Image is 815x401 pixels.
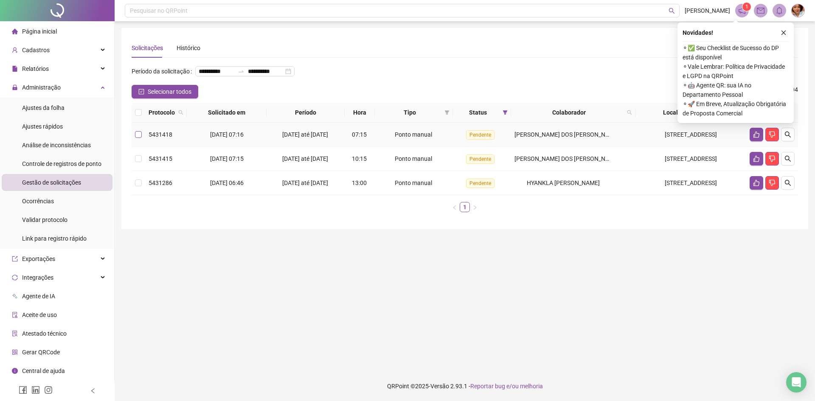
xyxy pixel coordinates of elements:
[635,171,746,195] td: [STREET_ADDRESS]
[12,28,18,34] span: home
[466,179,495,188] span: Pendente
[395,131,432,138] span: Ponto manual
[22,198,54,205] span: Ocorrências
[12,256,18,262] span: export
[683,81,789,99] span: ⚬ 🤖 Agente QR: sua IA no Departamento Pessoal
[527,179,600,186] span: HYANKLA [PERSON_NAME]
[12,275,18,280] span: sync
[430,383,449,390] span: Versão
[352,131,367,138] span: 07:15
[22,330,67,337] span: Atestado técnico
[503,110,508,115] span: filter
[470,202,480,212] li: Próxima página
[149,131,172,138] span: 5431418
[22,255,55,262] span: Exportações
[443,106,451,119] span: filter
[210,131,244,138] span: [DATE] 07:16
[769,131,776,138] span: dislike
[177,106,185,119] span: search
[757,7,764,14] span: mail
[210,155,244,162] span: [DATE] 07:15
[177,43,200,53] div: Histórico
[635,147,746,171] td: [STREET_ADDRESS]
[352,179,367,186] span: 13:00
[683,28,713,37] span: Novidades !
[635,123,746,147] td: [STREET_ADDRESS]
[12,349,18,355] span: qrcode
[22,179,81,186] span: Gestão de solicitações
[148,87,191,96] span: Selecionar todos
[138,89,144,95] span: check-square
[639,108,734,117] span: Local de trabalho
[625,106,634,119] span: search
[282,131,328,138] span: [DATE] até [DATE]
[345,103,375,123] th: Hora
[769,155,776,162] span: dislike
[470,202,480,212] button: right
[781,30,787,36] span: close
[132,85,198,98] button: Selecionar todos
[460,202,470,212] li: 1
[22,311,57,318] span: Aceite de uso
[22,235,87,242] span: Link para registro rápido
[22,160,101,167] span: Controle de registros de ponto
[90,388,96,394] span: left
[685,6,730,15] span: [PERSON_NAME]
[450,202,460,212] button: left
[44,386,53,394] span: instagram
[683,62,789,81] span: ⚬ Vale Lembrar: Política de Privacidade e LGPD na QRPoint
[514,108,624,117] span: Colaborador
[22,123,63,130] span: Ajustes rápidos
[22,142,91,149] span: Análise de inconsistências
[395,179,432,186] span: Ponto manual
[466,130,495,140] span: Pendente
[776,7,783,14] span: bell
[466,154,495,164] span: Pendente
[22,293,55,300] span: Agente de IA
[149,155,172,162] span: 5431415
[501,106,509,119] span: filter
[745,4,748,10] span: 1
[187,103,267,123] th: Solicitado em
[12,368,18,374] span: info-circle
[22,47,50,53] span: Cadastros
[769,179,776,186] span: dislike
[683,99,789,118] span: ⚬ 🚀 Em Breve, Atualização Obrigatória de Proposta Comercial
[22,84,61,91] span: Administração
[12,331,18,337] span: solution
[669,8,675,14] span: search
[378,108,441,117] span: Tipo
[12,66,18,72] span: file
[792,4,804,17] img: 81251
[444,110,450,115] span: filter
[456,108,499,117] span: Status
[149,108,175,117] span: Protocolo
[12,312,18,318] span: audit
[784,179,791,186] span: search
[19,386,27,394] span: facebook
[470,383,543,390] span: Reportar bug e/ou melhoria
[738,7,746,14] span: notification
[786,372,807,393] div: Open Intercom Messenger
[132,43,163,53] div: Solicitações
[450,202,460,212] li: Página anterior
[22,367,65,374] span: Central de ajuda
[352,155,367,162] span: 10:15
[12,47,18,53] span: user-add
[395,155,432,162] span: Ponto manual
[12,84,18,90] span: lock
[753,155,760,162] span: like
[178,110,183,115] span: search
[472,205,478,210] span: right
[238,68,244,75] span: to
[31,386,40,394] span: linkedin
[115,371,815,401] footer: QRPoint © 2025 - 2.93.1 -
[22,104,65,111] span: Ajustes da folha
[784,131,791,138] span: search
[282,179,328,186] span: [DATE] até [DATE]
[753,131,760,138] span: like
[22,65,49,72] span: Relatórios
[132,64,195,78] label: Período da solicitação
[22,28,57,35] span: Página inicial
[460,202,469,212] a: 1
